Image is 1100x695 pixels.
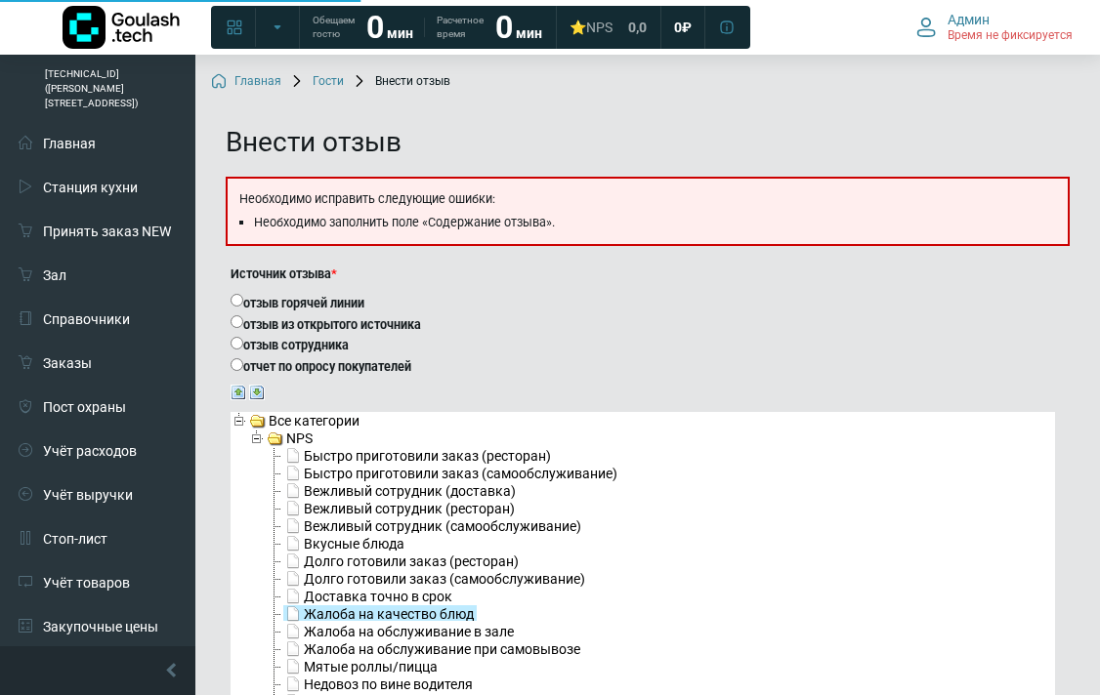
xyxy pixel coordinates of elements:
[283,623,516,638] a: Жалоба на обслуживание в зале
[211,74,281,90] a: Главная
[948,11,990,28] span: Админ
[387,25,413,41] span: мин
[234,185,1061,214] p: Необходимо исправить следующие ошибки:
[586,20,613,35] span: NPS
[266,429,315,445] a: NPS
[231,315,243,328] input: отзыв из открытого источника
[283,675,475,691] a: Недовоз по вине водителя
[63,6,180,49] img: Логотип компании Goulash.tech
[283,517,583,533] a: Вежливый сотрудник (самообслуживание)
[283,552,521,568] a: Долго готовили заказ (ресторан)
[313,14,355,41] span: Обещаем гостю
[231,292,1055,313] label: отзыв горячей линии
[283,447,553,463] a: Быстро приготовили заказ (ресторан)
[283,482,518,498] a: Вежливый сотрудник (доставка)
[231,385,246,400] img: Свернуть
[231,355,1055,377] label: отчет по опросу покупателей
[905,7,1084,48] button: Админ Время не фиксируется
[249,384,265,399] a: Развернуть
[674,19,682,36] span: 0
[283,535,406,551] a: Вкусные блюда
[628,19,647,36] span: 0,0
[248,412,361,428] a: Все категории
[283,640,582,656] a: Жалоба на обслуживание при самовывозе
[283,588,454,603] a: Доставка точно в срок
[366,9,384,46] strong: 0
[516,25,542,41] span: мин
[231,313,1055,335] label: отзыв из открытого источника
[682,19,692,36] span: ₽
[231,266,1055,284] label: Источник отзыва
[249,385,265,400] img: Развернуть
[662,10,703,45] a: 0 ₽
[558,10,658,45] a: ⭐NPS 0,0
[495,9,513,46] strong: 0
[231,358,243,371] input: отчет по опросу покупателей
[301,10,554,45] a: Обещаем гостю 0 мин Расчетное время 0 мин
[437,14,484,41] span: Расчетное время
[283,658,440,674] a: Мятые роллы/пицца
[231,294,243,307] input: отзыв горячей линии
[254,214,1061,232] li: Необходимо заполнить поле «Содержание отзыва».
[283,500,517,515] a: Вежливый сотрудник (ресторан)
[352,74,450,90] span: Внести отзыв
[948,28,1073,44] span: Время не фиксируется
[231,384,246,399] a: Свернуть
[570,19,613,36] div: ⭐
[226,126,1070,159] h1: Внести отзыв
[283,465,619,480] a: Быстро приготовили заказ (самообслуживание)
[231,337,243,349] input: отзыв сотрудника
[283,570,587,586] a: Долго готовили заказ (самообслуживание)
[283,605,477,621] a: Жалоба на качество блюд
[231,334,1055,355] label: отзыв сотрудника
[289,74,344,90] a: Гости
